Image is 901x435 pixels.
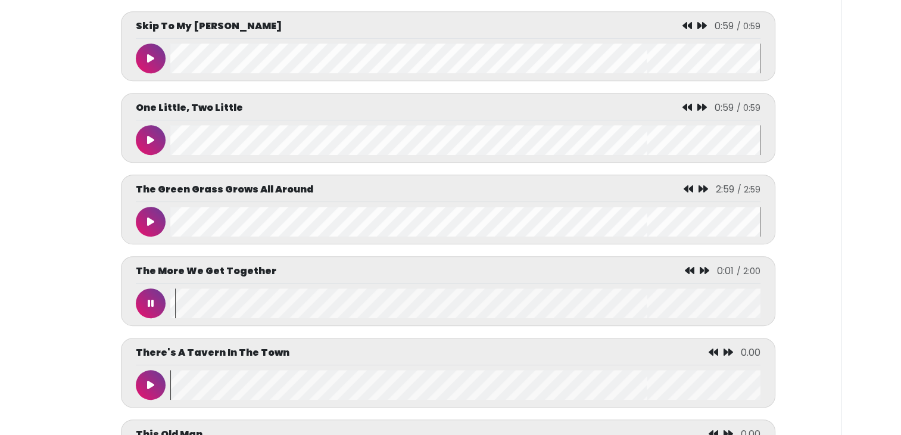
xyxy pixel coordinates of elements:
span: / 0:59 [737,20,760,32]
span: 0:01 [717,264,734,278]
p: There's A Tavern In The Town [136,346,289,360]
span: / 2:59 [737,184,760,195]
span: / 0:59 [737,102,760,114]
span: 0:59 [715,19,734,33]
span: 0:59 [715,101,734,114]
span: 0.00 [741,346,760,359]
p: The More We Get Together [136,264,276,278]
p: One Little, Two Little [136,101,243,115]
span: 2:59 [716,182,734,196]
span: / 2:00 [737,265,760,277]
p: Skip To My [PERSON_NAME] [136,19,282,33]
p: The Green Grass Grows All Around [136,182,313,197]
